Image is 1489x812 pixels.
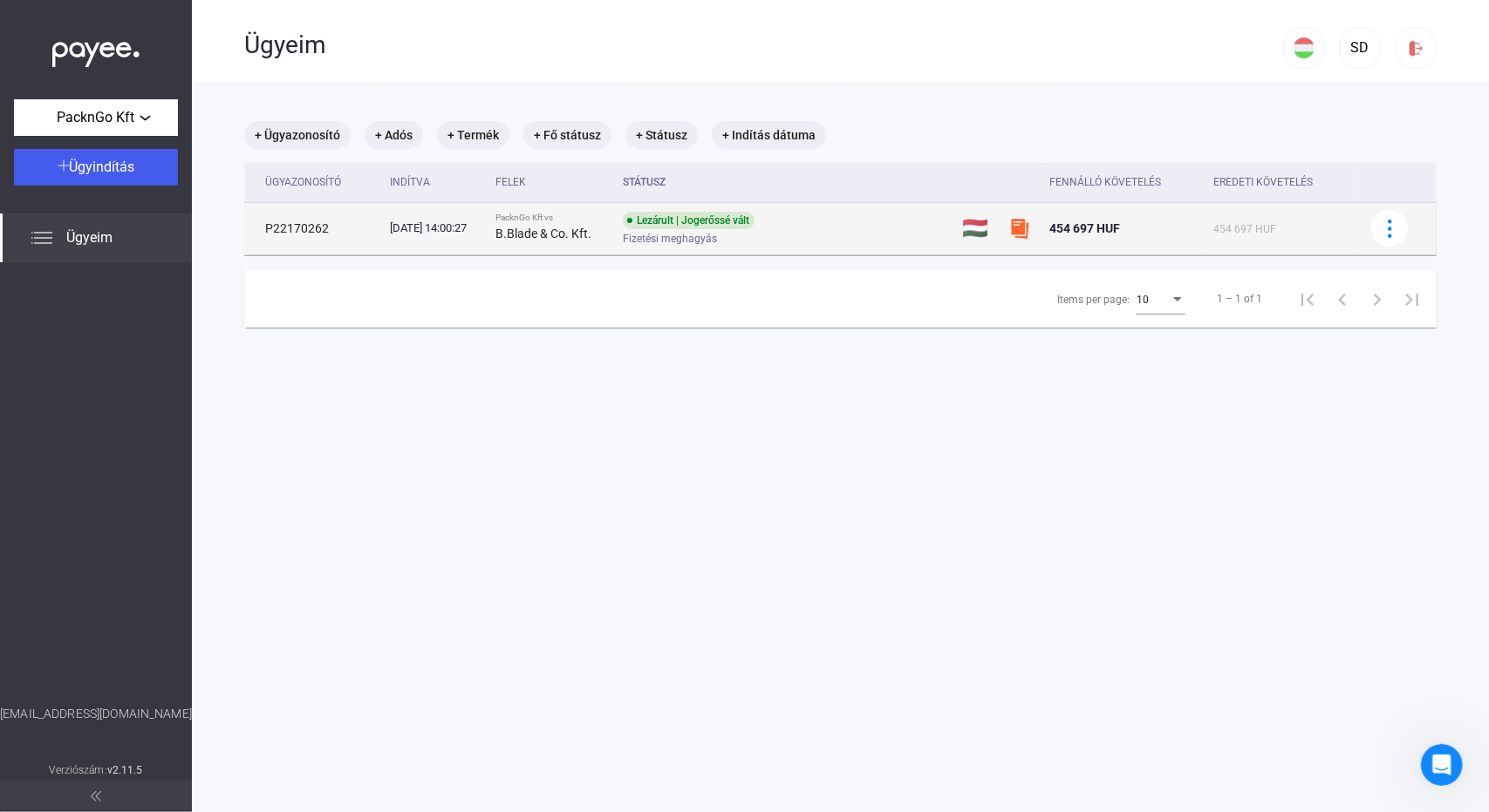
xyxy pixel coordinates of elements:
[265,172,341,193] div: Ügyazonosító
[146,587,203,599] span: Üzenetek
[35,124,314,153] p: Üdv a Payeenél 👋
[33,587,83,599] span: Főoldal
[17,234,331,301] div: Küldjön üzenetet nekünk!Általában néhány óra múlva válaszolunk
[1407,39,1425,58] img: logout-red
[1049,221,1120,235] span: 454 697 HUF
[1283,27,1325,69] button: HU
[91,791,101,802] img: arrow-double-left-grey.svg
[495,172,526,193] div: Felek
[58,107,135,128] span: PacknGo Kft
[1049,172,1199,193] div: Fennálló követelés
[1137,294,1149,306] span: 10
[233,544,349,613] button: Súgó
[1345,37,1375,58] div: SD
[437,121,509,149] mat-chip: + Termék
[1395,281,1430,316] button: Last page
[116,544,232,613] button: Üzenetek
[265,172,376,193] div: Ügyazonosító
[1057,289,1130,310] div: Items per page:
[625,121,698,149] mat-chip: + Státusz
[1213,172,1313,193] div: Eredeti követelés
[1137,288,1185,309] mat-select: Items per page:
[1421,744,1463,786] iframe: Intercom live chat
[1294,37,1315,58] img: HU
[1009,218,1030,239] img: szamlazzhu-mini
[1213,172,1349,193] div: Eredeti követelés
[66,227,113,248] span: Ügyeim
[14,149,178,186] button: Ügyindítás
[35,33,103,61] img: logo
[1339,27,1381,69] button: SD
[1395,27,1437,69] button: logout-red
[623,212,755,229] div: Lezárult | Jogerőssé vált
[390,172,482,193] div: Indítva
[712,121,826,149] mat-chip: + Indítás dátuma
[955,202,1001,254] td: 🇭🇺
[244,30,1283,60] div: Ügyeim
[107,764,143,776] strong: v2.11.5
[365,121,423,149] mat-chip: + Adós
[31,227,52,248] img: list.svg
[70,159,135,175] span: Ügyindítás
[1325,281,1360,316] button: Previous page
[36,249,291,267] div: Küldjön üzenetet nekünk!
[495,227,591,240] strong: B.Blade & Co. Kft.
[244,121,351,149] mat-chip: + Ügyazonosító
[36,267,291,286] div: Általában néhány óra múlva válaszolunk
[1049,172,1161,193] div: Fennálló követelés
[1217,288,1262,309] div: 1 – 1 of 1
[623,228,717,249] span: Fizetési meghagyás
[390,220,482,237] div: [DATE] 14:00:27
[52,32,140,68] img: white-payee-white-dot.svg
[14,99,178,136] button: PacknGo Kft
[390,172,430,193] div: Indítva
[616,163,955,202] th: Státusz
[244,202,383,254] td: P22170262
[523,121,611,149] mat-chip: + Fő státusz
[237,28,272,63] img: Profile image for Gréta
[204,28,239,63] img: Profile image for Bence
[1213,223,1276,235] span: 454 697 HUF
[276,587,306,599] span: Súgó
[1371,210,1408,247] button: more-blue
[35,153,314,213] p: [PERSON_NAME] segíthetünk?
[58,159,70,172] img: plus-white.svg
[300,28,331,59] div: Bezárás
[495,172,609,193] div: Felek
[1290,281,1325,316] button: First page
[1360,281,1395,316] button: Next page
[495,213,609,223] div: PacknGo Kft vs
[1381,220,1399,238] img: more-blue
